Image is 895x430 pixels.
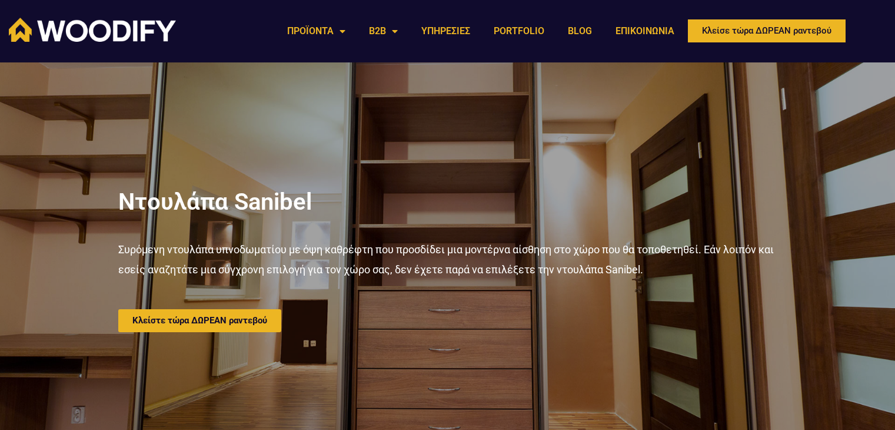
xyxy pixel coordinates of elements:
[686,18,847,44] a: Κλείσε τώρα ΔΩΡΕΑΝ ραντεβού
[410,18,482,45] a: ΥΠΗΡΕΣΙΕΣ
[275,18,686,45] nav: Menu
[556,18,604,45] a: BLOG
[118,188,777,216] h1: Ντουλάπα Sanibel
[482,18,556,45] a: PORTFOLIO
[118,309,281,332] a: Κλείστε τώρα ΔΩΡΕΑΝ ραντεβού
[132,316,267,325] span: Κλείστε τώρα ΔΩΡΕΑΝ ραντεβού
[275,18,357,45] a: ΠΡΟΪΟΝΤΑ
[702,27,831,35] span: Κλείσε τώρα ΔΩΡΕΑΝ ραντεβού
[118,240,777,279] p: Συρόμενη ντουλάπα υπνοδωματίου με όψη καθρέφτη που προσδίδει μια μοντέρνα αίσθηση στο χώρο που θα...
[9,18,176,42] img: Woodify
[604,18,686,45] a: ΕΠΙΚΟΙΝΩΝΙΑ
[357,18,410,45] a: B2B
